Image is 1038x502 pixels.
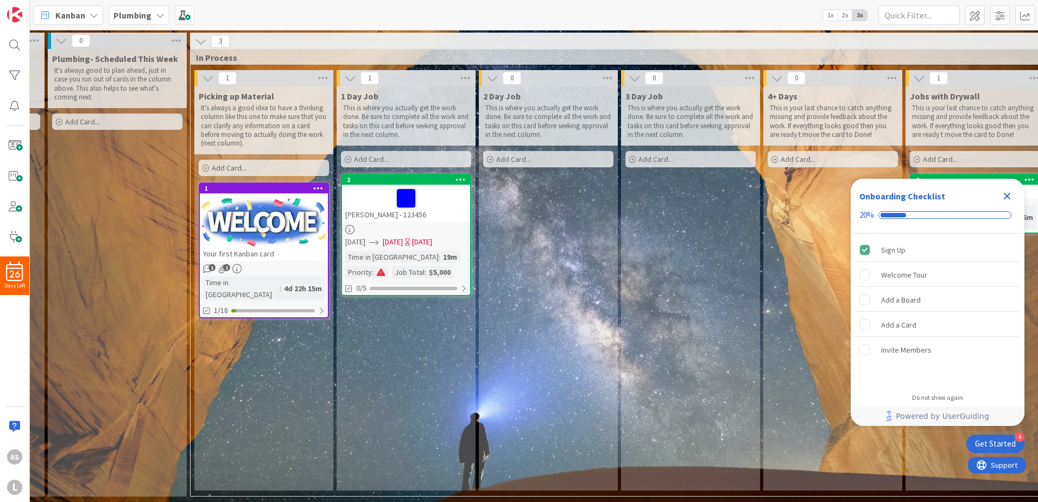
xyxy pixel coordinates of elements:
span: 26 [10,271,20,278]
div: Checklist progress: 20% [859,210,1016,220]
div: Close Checklist [998,187,1016,205]
div: 2 [342,175,470,185]
div: Sign Up is complete. [855,238,1020,262]
span: Jobs with Drywall [910,91,980,102]
div: Add a Board [881,293,921,306]
span: Add Card... [923,154,958,164]
span: 2 Day Job [483,91,521,102]
p: This is where you actually get the work done. Be sure to complete all the work and tasks on this ... [485,104,611,139]
span: : [425,266,426,278]
div: 20% [859,210,874,220]
span: : [280,283,281,294]
span: Picking up Material [199,91,274,102]
div: Time in [GEOGRAPHIC_DATA] [345,251,439,263]
div: Footer [851,406,1024,426]
div: Onboarding Checklist [859,190,945,203]
div: Sign Up [881,243,906,256]
p: This is where you actually get the work done. Be sure to complete all the work and tasks on this ... [628,104,754,139]
div: $5,000 [426,266,453,278]
span: Add Card... [354,154,389,164]
span: 0 [645,72,663,85]
div: L [7,480,22,495]
div: 19m [440,251,460,263]
div: Add a Board is incomplete. [855,288,1020,312]
span: Add Card... [496,154,531,164]
span: : [439,251,440,263]
span: 0 [72,34,90,47]
p: This is your last chance to catch anything missing and provide feedback about the work. If everyt... [912,104,1038,139]
div: [DATE] [412,236,432,248]
div: Add a Card [881,318,916,331]
p: This is your last chance to catch anything missing and provide feedback about the work. If everyt... [770,104,896,139]
div: Open Get Started checklist, remaining modules: 4 [966,435,1024,453]
div: Welcome Tour [881,268,927,281]
span: Add Card... [638,154,673,164]
div: Invite Members [881,343,932,356]
span: Plumbing- Scheduled This Week [52,53,178,64]
span: [DATE] [383,236,403,248]
span: 0 [503,72,521,85]
div: AS [7,449,22,465]
span: [DATE] [345,236,365,248]
span: 1 [223,264,230,271]
span: 1 [360,72,379,85]
div: 2 [347,176,470,184]
span: 0 [787,72,806,85]
span: 1 Day Job [341,91,378,102]
span: Support [23,2,49,15]
span: 3 [211,35,230,48]
img: Visit kanbanzone.com [7,7,22,22]
span: 3 Day Job [625,91,663,102]
div: 2[PERSON_NAME] - 123456 [342,175,470,222]
a: Powered by UserGuiding [856,406,1019,426]
div: Add a Card is incomplete. [855,313,1020,337]
span: 4+ Days [768,91,798,102]
div: Priority [345,266,372,278]
div: [PERSON_NAME] - 123456 [342,185,470,222]
div: Checklist items [851,234,1024,386]
div: Job Total [392,266,425,278]
input: Quick Filter... [878,5,960,25]
div: Invite Members is incomplete. [855,338,1020,362]
div: Get Started [975,438,1016,449]
span: 1 [208,264,216,271]
span: 1/18 [214,305,228,316]
p: This is where you actually get the work done. Be sure to complete all the work and tasks on this ... [343,104,469,139]
span: 1 [218,72,237,85]
div: 1 [205,185,328,192]
span: In Process [196,52,1035,63]
span: Kanban [55,9,85,22]
span: Add Card... [212,163,246,173]
span: 3x [852,10,867,21]
span: Add Card... [781,154,815,164]
div: 1Your first Kanban card [200,184,328,261]
span: 0/5 [356,283,366,294]
span: 1x [823,10,838,21]
b: Plumbing [113,10,151,21]
div: Your first Kanban card [200,247,328,261]
span: Powered by UserGuiding [896,410,989,423]
div: Time in [GEOGRAPHIC_DATA] [203,277,280,300]
span: 2x [838,10,852,21]
p: It's always good to plan ahead, just in case you run out of cards in the column above. This also ... [54,66,180,102]
span: 1 [929,72,948,85]
div: Do not show again [912,393,963,402]
div: 4 [1015,432,1024,442]
span: Add Card... [65,117,100,127]
div: 4d 22h 15m [281,283,325,294]
div: Checklist Container [851,179,1024,426]
span: : [372,266,374,278]
div: Welcome Tour is incomplete. [855,263,1020,287]
p: It's always a good idea to have a thinking column like this one to make sure that you can clarify... [201,104,327,148]
div: 1 [200,184,328,193]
